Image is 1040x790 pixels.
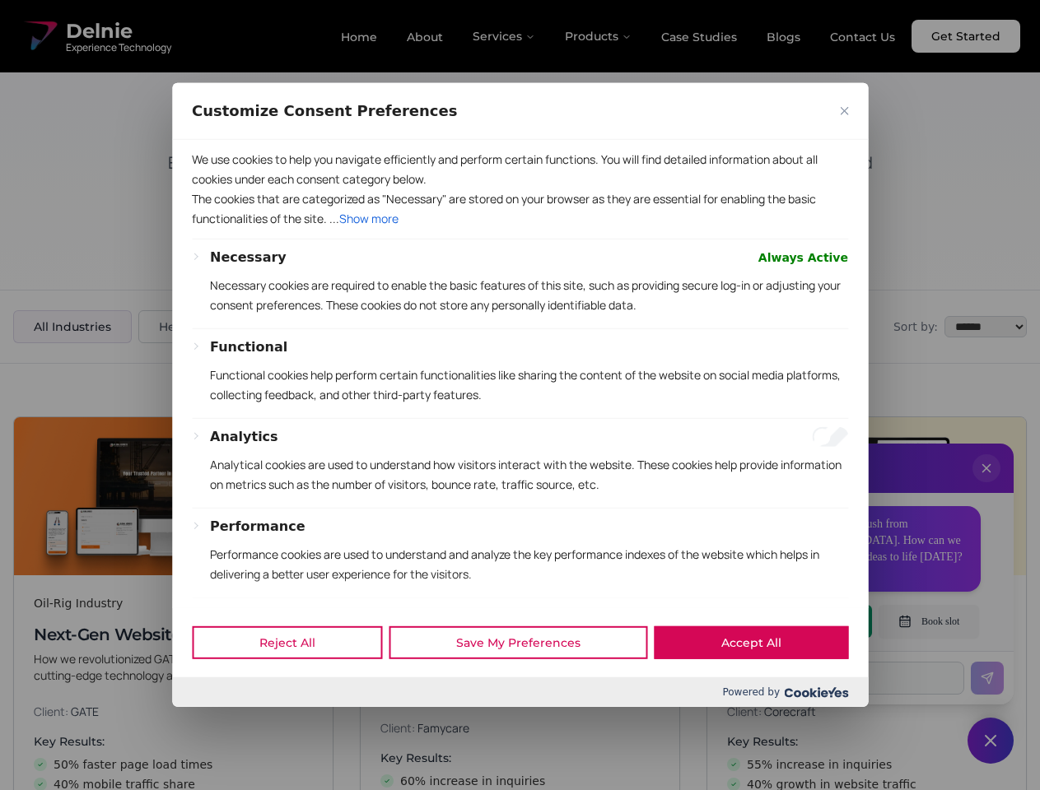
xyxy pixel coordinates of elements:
[210,455,848,495] p: Analytical cookies are used to understand how visitors interact with the website. These cookies h...
[210,276,848,315] p: Necessary cookies are required to enable the basic features of this site, such as providing secur...
[210,248,287,267] button: Necessary
[784,687,848,698] img: Cookieyes logo
[172,677,868,707] div: Powered by
[192,189,848,229] p: The cookies that are categorized as "Necessary" are stored on your browser as they are essential ...
[758,248,848,267] span: Always Active
[210,517,305,537] button: Performance
[192,150,848,189] p: We use cookies to help you navigate efficiently and perform certain functions. You will find deta...
[192,101,457,121] span: Customize Consent Preferences
[812,427,848,447] input: Enable Analytics
[192,626,382,659] button: Reject All
[210,545,848,584] p: Performance cookies are used to understand and analyze the key performance indexes of the website...
[210,365,848,405] p: Functional cookies help perform certain functionalities like sharing the content of the website o...
[339,209,399,229] button: Show more
[840,107,848,115] img: Close
[654,626,848,659] button: Accept All
[389,626,647,659] button: Save My Preferences
[210,427,278,447] button: Analytics
[210,337,287,357] button: Functional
